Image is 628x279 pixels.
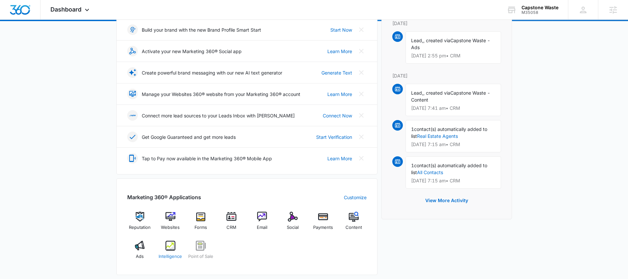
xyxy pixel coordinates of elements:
[411,53,495,58] p: [DATE] 2:55 pm • CRM
[356,110,367,121] button: Close
[411,163,487,175] span: contact(s) automatically added to list
[356,132,367,142] button: Close
[330,26,352,33] a: Start Now
[158,241,183,264] a: Intelligence
[356,89,367,99] button: Close
[411,126,487,139] span: contact(s) automatically added to list
[327,91,352,98] a: Learn More
[313,224,333,231] span: Payments
[341,212,367,235] a: Content
[327,48,352,55] a: Learn More
[356,24,367,35] button: Close
[50,6,81,13] span: Dashboard
[188,212,214,235] a: Forms
[417,133,458,139] a: Real Estate Agents
[411,38,490,50] span: Capstone Waste - Ads
[411,163,414,168] span: 1
[356,153,367,164] button: Close
[411,90,490,103] span: Capstone Waste - Content
[127,212,153,235] a: Reputation
[142,155,272,162] p: Tap to Pay now available in the Marketing 360® Mobile App
[159,253,182,260] span: Intelligence
[323,112,352,119] a: Connect Now
[219,212,244,235] a: CRM
[161,224,180,231] span: Websites
[411,90,423,96] span: Lead,
[127,193,201,201] h2: Marketing 360® Applications
[345,224,362,231] span: Content
[188,241,214,264] a: Point of Sale
[417,170,443,175] a: All Contacts
[127,241,153,264] a: Ads
[142,48,242,55] p: Activate your new Marketing 360® Social app
[142,91,300,98] p: Manage your Websites 360® website from your Marketing 360® account
[311,212,336,235] a: Payments
[411,142,495,147] p: [DATE] 7:15 am • CRM
[142,134,236,140] p: Get Google Guaranteed and get more leads
[344,194,367,201] a: Customize
[522,5,558,10] div: account name
[287,224,299,231] span: Social
[142,69,282,76] p: Create powerful brand messaging with our new AI text generator
[257,224,267,231] span: Email
[142,112,295,119] p: Connect more lead sources to your Leads Inbox with [PERSON_NAME]
[356,67,367,78] button: Close
[423,90,450,96] span: , created via
[327,155,352,162] a: Learn More
[392,20,501,27] p: [DATE]
[356,46,367,56] button: Close
[316,134,352,140] a: Start Verification
[522,10,558,15] div: account id
[158,212,183,235] a: Websites
[411,178,495,183] p: [DATE] 7:15 am • CRM
[419,193,475,208] button: View More Activity
[250,212,275,235] a: Email
[194,224,207,231] span: Forms
[226,224,236,231] span: CRM
[129,224,151,231] span: Reputation
[411,126,414,132] span: 1
[188,253,213,260] span: Point of Sale
[136,253,144,260] span: Ads
[321,69,352,76] a: Generate Text
[411,38,423,43] span: Lead,
[392,72,501,79] p: [DATE]
[280,212,305,235] a: Social
[142,26,261,33] p: Build your brand with the new Brand Profile Smart Start
[411,106,495,110] p: [DATE] 7:41 am • CRM
[423,38,450,43] span: , created via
